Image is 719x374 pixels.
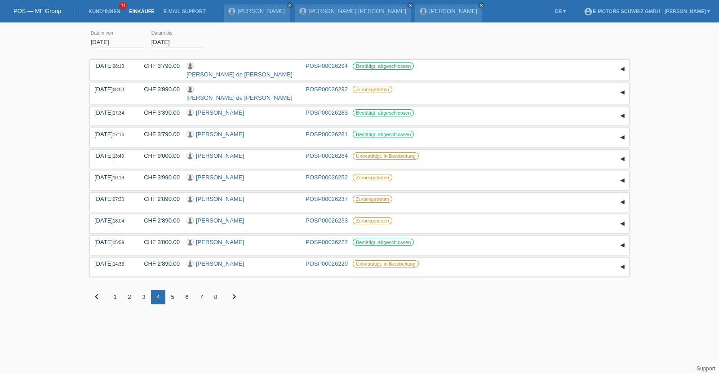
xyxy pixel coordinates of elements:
label: Bestätigt, abgeschlossen [353,62,414,70]
a: close [407,2,413,9]
a: [PERSON_NAME] [238,8,286,14]
label: Bestätigt, abgeschlossen [353,239,414,246]
a: POSP00026292 [306,86,348,93]
span: 15:59 [113,240,124,245]
i: account_circle [584,7,593,16]
div: auf-/zuklappen [616,217,629,231]
a: [PERSON_NAME] [196,174,244,181]
div: CHF 3'990.00 [137,174,180,181]
label: Unbestätigt, in Bearbeitung [353,152,419,160]
div: [DATE] [94,152,130,159]
div: [DATE] [94,86,130,93]
label: Bestätigt, abgeschlossen [353,109,414,116]
div: CHF 9'000.00 [137,152,180,159]
div: 2 [122,290,137,304]
a: Support [697,365,715,372]
span: 17:34 [113,111,124,116]
a: account_circleE-Motors Schweiz GmbH - [PERSON_NAME] ▾ [579,9,715,14]
a: close [478,2,484,9]
i: close [288,3,292,8]
div: [DATE] [94,62,130,69]
div: [DATE] [94,174,130,181]
div: 5 [165,290,180,304]
span: 13:49 [113,154,124,159]
span: 08:03 [113,87,124,92]
div: [DATE] [94,196,130,202]
a: E-Mail Support [159,9,210,14]
div: 8 [209,290,223,304]
span: 41 [119,2,127,10]
label: Unbestätigt, in Bearbeitung [353,260,419,267]
i: close [479,3,484,8]
span: 18:04 [113,218,124,223]
div: 3 [137,290,151,304]
div: CHF 3'790.00 [137,62,180,69]
div: auf-/zuklappen [616,174,629,187]
label: Zurückgetreten [353,217,392,224]
a: [PERSON_NAME] [196,131,244,138]
a: POS — MF Group [13,8,61,14]
a: POSP00026252 [306,174,348,181]
label: Zurückgetreten [353,196,392,203]
a: POSP00026233 [306,217,348,224]
i: close [408,3,413,8]
div: auf-/zuklappen [616,196,629,209]
a: [PERSON_NAME] [196,152,244,159]
a: POSP00026227 [306,239,348,245]
div: [DATE] [94,109,130,116]
span: 08:13 [113,64,124,69]
div: 6 [180,290,194,304]
i: chevron_left [91,291,102,302]
a: POSP00026283 [306,109,348,116]
div: CHF 2'890.00 [137,196,180,202]
a: close [287,2,293,9]
div: auf-/zuklappen [616,260,629,274]
a: Einkäufe [124,9,159,14]
div: 4 [151,290,165,304]
a: [PERSON_NAME] [196,260,244,267]
a: [PERSON_NAME] de [PERSON_NAME] [186,94,293,101]
a: [PERSON_NAME] [429,8,477,14]
a: POSP00026281 [306,131,348,138]
label: Zurückgetreten [353,86,392,93]
a: [PERSON_NAME] [196,196,244,202]
div: CHF 3'390.00 [137,109,180,116]
a: [PERSON_NAME] de [PERSON_NAME] [186,71,293,78]
a: [PERSON_NAME] [196,239,244,245]
a: [PERSON_NAME] [196,109,244,116]
div: [DATE] [94,260,130,267]
span: 10:18 [113,175,124,180]
a: Kund*innen [84,9,124,14]
div: [DATE] [94,239,130,245]
div: CHF 3'800.00 [137,239,180,245]
a: [PERSON_NAME] [PERSON_NAME] [309,8,406,14]
div: CHF 3'990.00 [137,86,180,93]
div: [DATE] [94,217,130,224]
a: [PERSON_NAME] [196,217,244,224]
div: [DATE] [94,131,130,138]
span: 17:16 [113,132,124,137]
div: auf-/zuklappen [616,131,629,144]
div: auf-/zuklappen [616,62,629,76]
label: Zurückgetreten [353,174,392,181]
a: POSP00026264 [306,152,348,159]
span: 07:30 [113,197,124,202]
div: CHF 3'790.00 [137,131,180,138]
div: auf-/zuklappen [616,239,629,252]
span: 14:33 [113,262,124,267]
div: CHF 2'890.00 [137,260,180,267]
a: POSP00026220 [306,260,348,267]
div: auf-/zuklappen [616,109,629,123]
i: chevron_right [229,291,240,302]
a: POSP00026237 [306,196,348,202]
label: Bestätigt, abgeschlossen [353,131,414,138]
div: auf-/zuklappen [616,152,629,166]
div: CHF 2'890.00 [137,217,180,224]
div: 1 [108,290,122,304]
div: 7 [194,290,209,304]
div: auf-/zuklappen [616,86,629,99]
a: POSP00026294 [306,62,348,69]
a: DE ▾ [550,9,570,14]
